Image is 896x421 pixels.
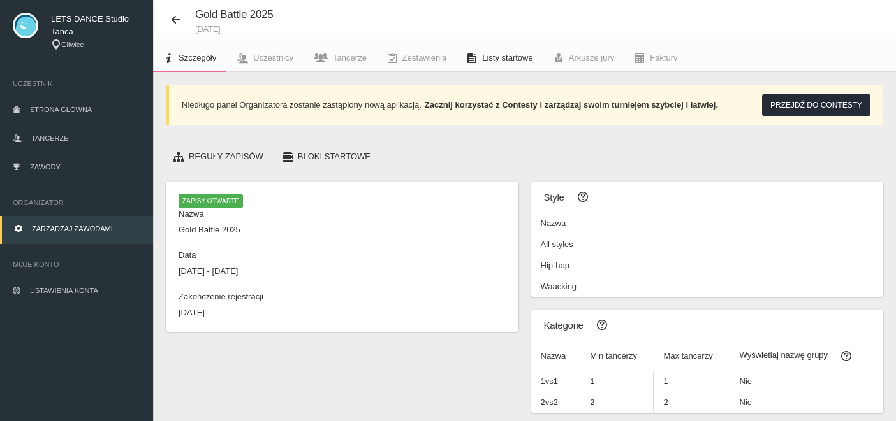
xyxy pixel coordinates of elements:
[195,8,274,20] span: Gold Battle 2025
[179,224,506,236] dd: Gold Battle 2025
[425,100,718,110] strong: Zacznij korzystać z Contesty i zarządzaj swoim turniejem szybciej i łatwiej.
[253,53,293,62] span: Uczestnicy
[624,44,687,72] a: Faktury
[333,53,367,62] span: Tancerze
[30,163,61,171] span: Zawody
[544,186,871,208] h6: Style
[654,371,730,392] td: 1
[51,13,140,38] span: LETS DANCE Studio Tańca
[179,290,506,303] dt: Zakończenie rejestracji
[580,392,654,413] td: 2
[32,225,113,232] span: Zarządzaj zawodami
[580,341,654,371] th: Min tancerzy
[531,276,884,297] td: Waacking
[730,392,883,413] td: Nie
[226,44,304,72] a: Uczestnicy
[531,255,884,276] td: Hip-hop
[569,53,615,62] span: Arkusze jury
[531,371,580,392] td: 1vs1
[13,77,140,90] span: Uczestnik
[13,13,38,38] img: svg
[580,371,654,392] td: 1
[531,341,580,371] th: Nazwa
[153,44,226,72] a: Szczegóły
[179,53,216,62] span: Szczegóły
[179,249,506,262] dt: Data
[179,208,506,220] dt: Nazwa
[195,25,274,33] small: [DATE]
[179,194,243,207] span: Zapisy otwarte
[179,265,506,278] dd: [DATE] - [DATE]
[531,213,884,234] th: Nazwa
[654,341,730,371] th: Max tancerzy
[13,258,140,271] span: Moje konto
[544,314,871,336] h6: Kategorie
[30,106,92,113] span: Strona główna
[730,341,883,371] th: Wyświetlaj nazwę grupy
[31,134,68,142] span: Tancerze
[762,94,870,116] button: Przejdź do Contesty
[650,53,677,62] span: Faktury
[531,234,884,255] td: All styles
[13,196,140,209] span: Organizator
[179,306,506,319] dd: [DATE]
[654,392,730,413] td: 2
[730,371,883,392] td: Nie
[377,44,457,72] a: Zestawienia
[457,44,543,72] a: Listy startowe
[402,53,446,62] span: Zestawienia
[30,287,98,294] span: Ustawienia konta
[275,145,378,169] a: Bloki startowe
[531,392,580,413] td: 2vs2
[182,100,422,110] span: Niedługo panel Organizatora zostanie zastąpiony nową aplikacją.
[482,53,532,62] span: Listy startowe
[304,44,377,72] a: Tancerze
[51,39,140,50] div: Gliwice
[543,44,625,72] a: Arkusze jury
[166,145,271,169] a: Reguły zapisów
